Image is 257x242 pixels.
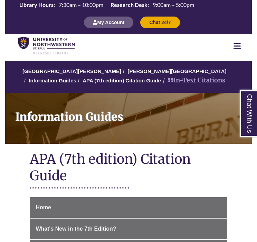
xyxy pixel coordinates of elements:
th: Library Hours: [17,1,56,9]
a: My Account [84,19,133,25]
a: [GEOGRAPHIC_DATA][PERSON_NAME] [22,68,121,74]
a: Hours Today [17,1,197,9]
li: In-Text Citations [161,75,225,85]
a: Information Guides [5,93,252,144]
button: Chat 24/7 [140,17,180,28]
button: My Account [84,17,133,28]
a: Chat 24/7 [140,19,180,25]
a: What's New in the 7th Edition? [30,219,227,239]
span: 7:30am – 10:00pm [59,1,103,8]
a: [PERSON_NAME][GEOGRAPHIC_DATA] [127,68,226,74]
span: 9:00am – 5:00pm [153,1,194,8]
span: What's New in the 7th Edition? [36,226,116,232]
span: Home [36,204,51,210]
a: Information Guides [29,78,76,83]
a: Home [30,197,227,218]
h1: APA (7th edition) Citation Guide [30,151,227,185]
img: UNWSP Library Logo [18,37,75,55]
a: APA (7th edition) Citation Guide [83,78,161,83]
th: Research Desk: [108,1,150,9]
h1: Information Guides [11,93,252,135]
